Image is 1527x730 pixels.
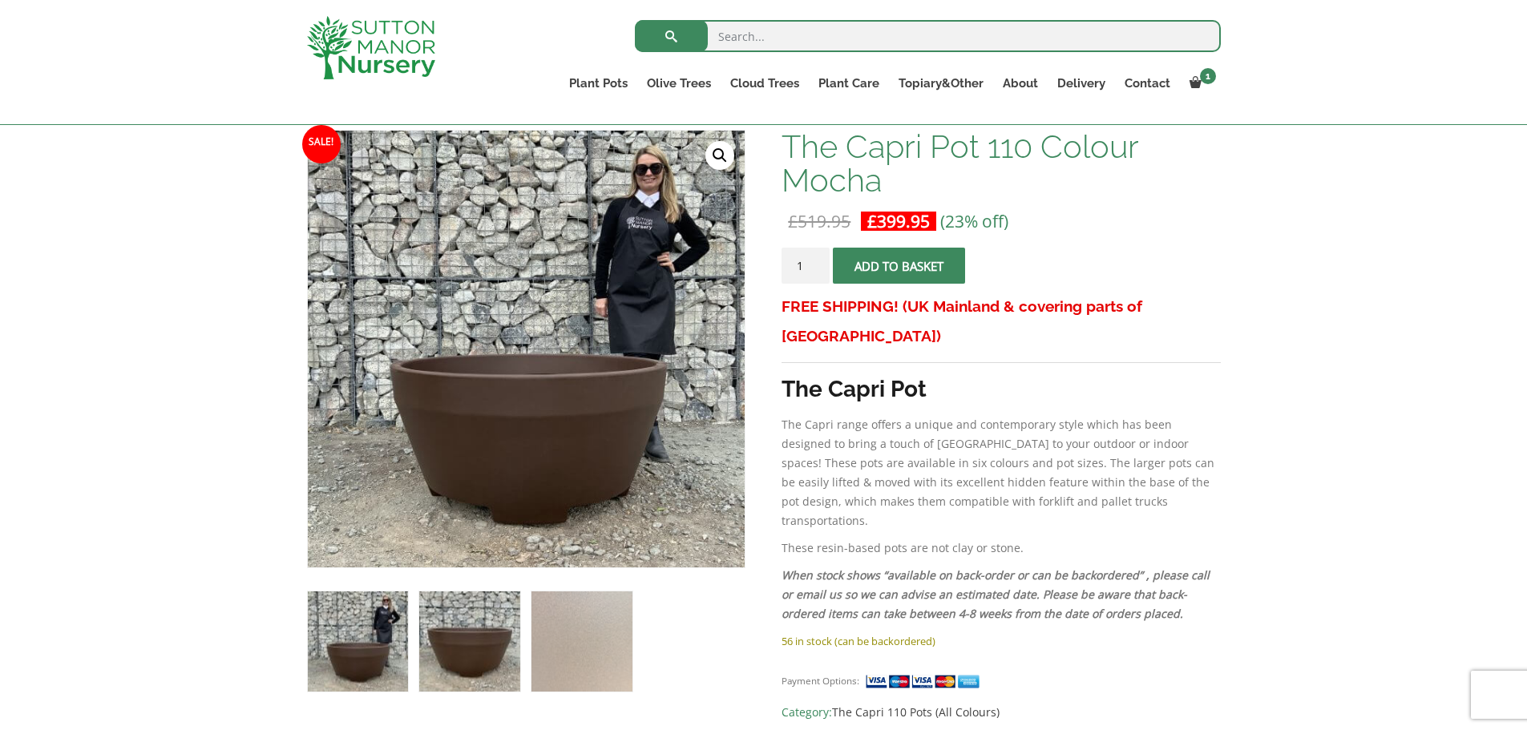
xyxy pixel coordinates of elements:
[721,72,809,95] a: Cloud Trees
[833,248,965,284] button: Add to basket
[705,141,734,170] a: View full-screen image gallery
[302,125,341,163] span: Sale!
[782,675,859,687] small: Payment Options:
[809,72,889,95] a: Plant Care
[1048,72,1115,95] a: Delivery
[1115,72,1180,95] a: Contact
[635,20,1221,52] input: Search...
[531,591,632,692] img: The Capri Pot 110 Colour Mocha - Image 3
[419,591,519,692] img: The Capri Pot 110 Colour Mocha - Image 2
[788,210,798,232] span: £
[889,72,993,95] a: Topiary&Other
[782,130,1220,197] h1: The Capri Pot 110 Colour Mocha
[782,538,1220,558] p: These resin-based pots are not clay or stone.
[782,292,1220,351] h3: FREE SHIPPING! (UK Mainland & covering parts of [GEOGRAPHIC_DATA])
[559,72,637,95] a: Plant Pots
[782,376,927,402] strong: The Capri Pot
[637,72,721,95] a: Olive Trees
[307,16,435,79] img: logo
[865,673,985,690] img: payment supported
[993,72,1048,95] a: About
[867,210,930,232] bdi: 399.95
[940,210,1008,232] span: (23% off)
[782,567,1210,621] em: When stock shows “available on back-order or can be backordered” , please call or email us so we ...
[308,591,408,692] img: The Capri Pot 110 Colour Mocha
[1200,68,1216,84] span: 1
[788,210,850,232] bdi: 519.95
[782,631,1220,651] p: 56 in stock (can be backordered)
[782,248,830,284] input: Product quantity
[782,415,1220,530] p: The Capri range offers a unique and contemporary style which has been designed to bring a touch o...
[832,704,1000,720] a: The Capri 110 Pots (All Colours)
[867,210,877,232] span: £
[1180,72,1221,95] a: 1
[782,703,1220,722] span: Category:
